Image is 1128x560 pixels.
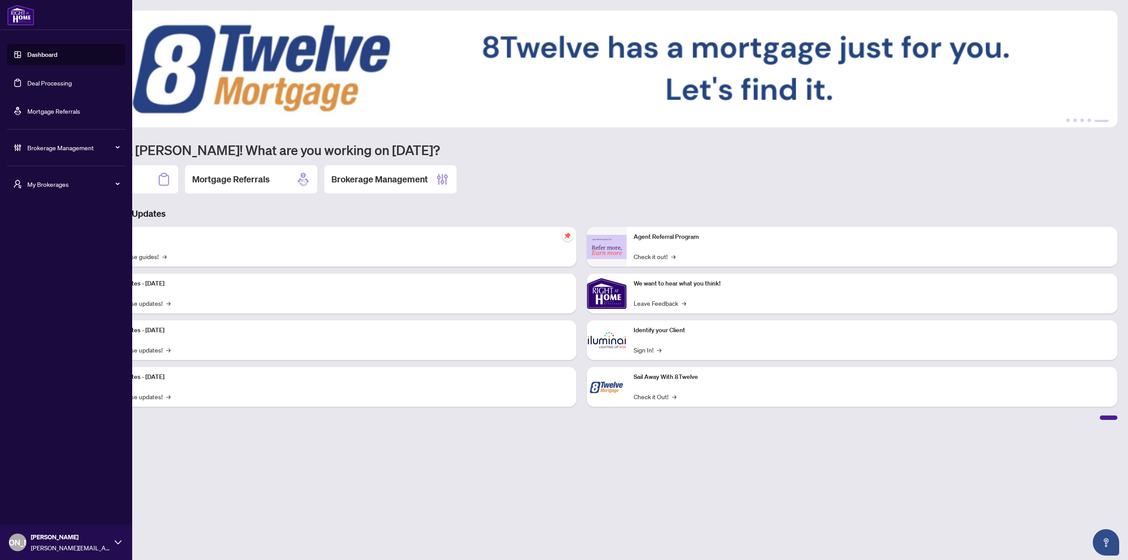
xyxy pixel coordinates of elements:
[46,11,1117,127] img: Slide 4
[671,252,675,261] span: →
[672,392,676,401] span: →
[634,298,686,308] a: Leave Feedback→
[27,179,119,189] span: My Brokerages
[13,180,22,189] span: user-switch
[27,51,57,59] a: Dashboard
[93,279,569,289] p: Platform Updates - [DATE]
[634,279,1110,289] p: We want to hear what you think!
[1095,119,1109,122] button: 5
[162,252,167,261] span: →
[1066,119,1070,122] button: 1
[27,143,119,152] span: Brokerage Management
[657,345,661,355] span: →
[166,392,171,401] span: →
[1073,119,1077,122] button: 2
[634,345,661,355] a: Sign In!→
[27,107,80,115] a: Mortgage Referrals
[166,345,171,355] span: →
[192,173,270,185] h2: Mortgage Referrals
[682,298,686,308] span: →
[7,4,34,26] img: logo
[634,392,676,401] a: Check it Out!→
[1087,119,1091,122] button: 4
[1080,119,1084,122] button: 3
[27,79,72,87] a: Deal Processing
[331,173,428,185] h2: Brokerage Management
[587,235,627,259] img: Agent Referral Program
[587,367,627,407] img: Sail Away With 8Twelve
[634,232,1110,242] p: Agent Referral Program
[587,320,627,360] img: Identify your Client
[166,298,171,308] span: →
[634,372,1110,382] p: Sail Away With 8Twelve
[46,141,1117,158] h1: Welcome back [PERSON_NAME]! What are you working on [DATE]?
[1093,529,1119,556] button: Open asap
[634,326,1110,335] p: Identify your Client
[31,532,110,542] span: [PERSON_NAME]
[587,274,627,313] img: We want to hear what you think!
[93,326,569,335] p: Platform Updates - [DATE]
[93,232,569,242] p: Self-Help
[31,543,110,553] span: [PERSON_NAME][EMAIL_ADDRESS][DOMAIN_NAME]
[46,208,1117,220] h3: Brokerage & Industry Updates
[634,252,675,261] a: Check it out!→
[562,230,573,241] span: pushpin
[93,372,569,382] p: Platform Updates - [DATE]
